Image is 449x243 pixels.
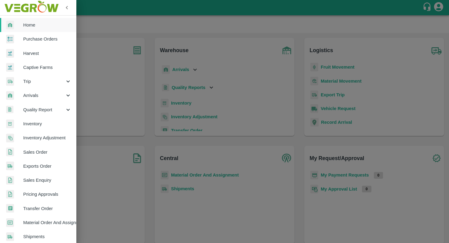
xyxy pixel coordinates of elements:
[23,233,71,240] span: Shipments
[23,22,71,28] span: Home
[6,106,13,113] img: qualityReport
[6,190,14,199] img: sales
[23,205,71,212] span: Transfer Order
[23,219,71,226] span: Material Order And Assignment
[6,120,14,128] img: whInventory
[6,49,14,58] img: harvest
[6,134,14,142] img: inventory
[23,92,65,99] span: Arrivals
[23,64,71,71] span: Captive Farms
[6,77,14,86] img: delivery
[6,218,14,227] img: centralMaterial
[23,106,65,113] span: Quality Report
[23,149,71,155] span: Sales Order
[23,191,71,198] span: Pricing Approvals
[6,21,14,30] img: whArrival
[23,50,71,57] span: Harvest
[23,177,71,184] span: Sales Enquiry
[6,148,14,156] img: sales
[6,162,14,170] img: shipments
[23,120,71,127] span: Inventory
[23,163,71,170] span: Exports Order
[6,204,14,213] img: whTransfer
[23,134,71,141] span: Inventory Adjustment
[6,63,14,72] img: harvest
[23,36,71,42] span: Purchase Orders
[23,78,65,85] span: Trip
[6,35,14,44] img: reciept
[6,91,14,100] img: whArrival
[6,176,14,185] img: sales
[6,232,14,241] img: shipments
